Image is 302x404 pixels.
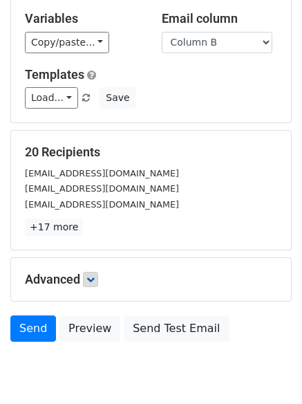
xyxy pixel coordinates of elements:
small: [EMAIL_ADDRESS][DOMAIN_NAME] [25,183,179,194]
iframe: Chat Widget [233,338,302,404]
small: [EMAIL_ADDRESS][DOMAIN_NAME] [25,168,179,178]
h5: Email column [162,11,278,26]
button: Save [100,87,135,109]
a: +17 more [25,219,83,236]
a: Send Test Email [124,315,229,342]
h5: 20 Recipients [25,145,277,160]
a: Copy/paste... [25,32,109,53]
a: Load... [25,87,78,109]
small: [EMAIL_ADDRESS][DOMAIN_NAME] [25,199,179,210]
a: Templates [25,67,84,82]
a: Preview [59,315,120,342]
a: Send [10,315,56,342]
h5: Variables [25,11,141,26]
h5: Advanced [25,272,277,287]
